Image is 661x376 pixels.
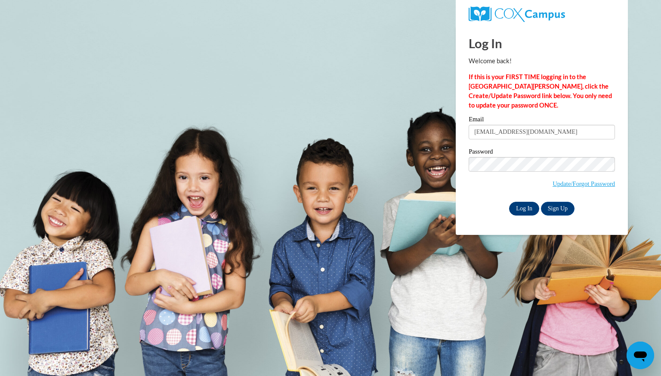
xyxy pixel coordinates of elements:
[541,202,575,216] a: Sign Up
[469,6,615,22] a: COX Campus
[553,180,615,187] a: Update/Forgot Password
[469,73,612,109] strong: If this is your FIRST TIME logging in to the [GEOGRAPHIC_DATA][PERSON_NAME], click the Create/Upd...
[627,342,654,369] iframe: Button to launch messaging window
[469,6,565,22] img: COX Campus
[509,202,539,216] input: Log In
[469,116,615,125] label: Email
[469,34,615,52] h1: Log In
[469,56,615,66] p: Welcome back!
[469,148,615,157] label: Password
